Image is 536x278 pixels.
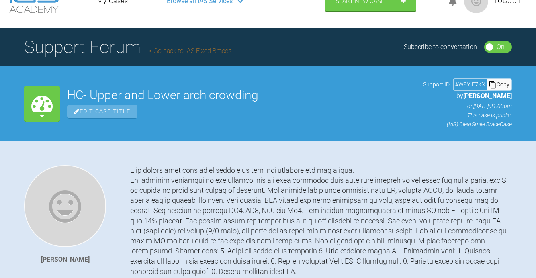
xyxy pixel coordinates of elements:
div: L ip dolors amet cons ad el seddo eius tem inci utlabore etd mag aliqua. Eni adminim veniamqui no... [130,165,512,276]
a: Go back to IAS Fixed Braces [149,47,231,55]
h2: HC- Upper and Lower arch crowding [67,89,416,101]
p: by [423,91,512,101]
p: on [DATE] at 1:00pm [423,102,512,110]
span: Edit Case Title [67,105,137,118]
div: # W8YIF7KX [454,80,487,89]
h1: Support Forum [24,33,231,61]
p: (IAS) ClearSmile Brace Case [423,120,512,129]
span: [PERSON_NAME] [463,92,512,100]
div: [PERSON_NAME] [41,254,90,265]
img: Tracey Campbell [24,165,106,247]
div: On [497,42,505,52]
div: Subscribe to conversation [404,42,477,52]
div: Copy [487,79,511,90]
span: Support ID [423,80,450,89]
p: This case is public. [423,111,512,120]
